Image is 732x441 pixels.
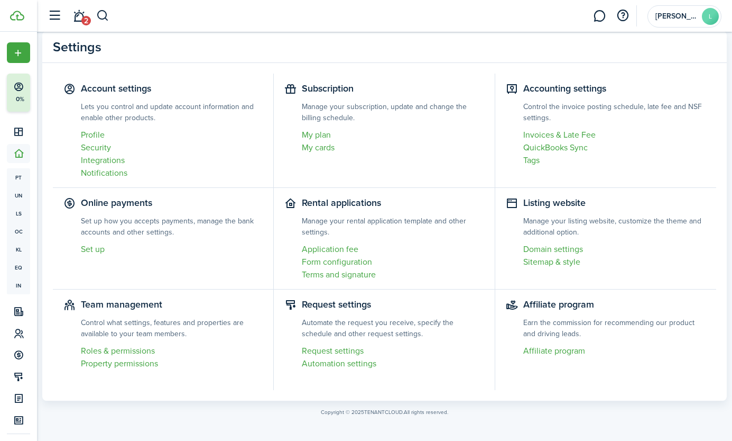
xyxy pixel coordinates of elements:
[81,129,263,141] a: Profile
[96,7,109,25] button: Search
[13,95,26,104] p: 0%
[81,154,263,167] a: Integrations
[321,408,364,416] span: Copyright © 2025
[81,101,263,123] settings-item-description: Lets you control and update account information and enable other products.
[523,141,706,154] a: QuickBooks Sync
[7,258,30,276] a: eq
[81,317,263,339] settings-item-description: Control what settings, features and properties are available to your team members.
[302,256,484,268] a: Form configuration
[523,101,706,123] settings-item-description: Control the invoice posting schedule, late fee and NSF settings.
[302,268,484,281] a: Terms and signature
[302,243,484,256] a: Application fee
[302,215,484,238] settings-item-description: Manage your rental application template and other settings.
[302,345,484,357] a: Request settings
[81,357,263,370] a: Property permissions
[7,222,30,240] a: oc
[523,256,706,268] a: Sitemap & style
[523,154,706,167] a: Tags
[302,141,484,154] a: My cards
[523,345,706,357] a: Affiliate program
[364,408,404,416] span: TENANTCLOUD.
[81,167,263,179] a: Notifications
[53,37,101,57] panel-main-title: Settings
[7,204,30,222] a: ls
[589,3,609,30] a: Messaging
[7,276,30,294] a: in
[302,357,484,370] a: Automation settings
[69,3,89,30] a: Notifications
[614,7,632,25] button: Open resource center
[81,345,263,357] a: Roles & permissions
[523,243,706,256] a: Domain settings
[523,129,706,141] a: Invoices & Late Fee
[81,16,91,25] span: 2
[302,317,484,339] settings-item-description: Automate the request you receive, specify the schedule and other request settings.
[523,215,706,238] settings-item-description: Manage your listing website, customize the theme and additional option.
[7,168,30,186] a: pt
[302,101,484,123] settings-item-description: Manage your subscription, update and change the billing schedule.
[10,11,24,21] img: TenantCloud
[702,8,719,25] avatar-text: L
[655,13,698,20] span: Lori
[302,129,484,141] a: My plan
[81,141,263,154] a: Security
[7,74,95,112] button: 0%
[523,317,706,339] settings-item-description: Earn the commission for recommending our product and driving leads.
[7,240,30,258] a: kl
[404,408,448,416] span: All rights reserved.
[7,186,30,204] a: un
[81,243,263,256] a: Set up
[81,215,263,238] settings-item-description: Set up how you accepts payments, manage the bank accounts and other settings.
[7,42,30,63] button: Open menu
[44,6,64,26] button: Open sidebar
